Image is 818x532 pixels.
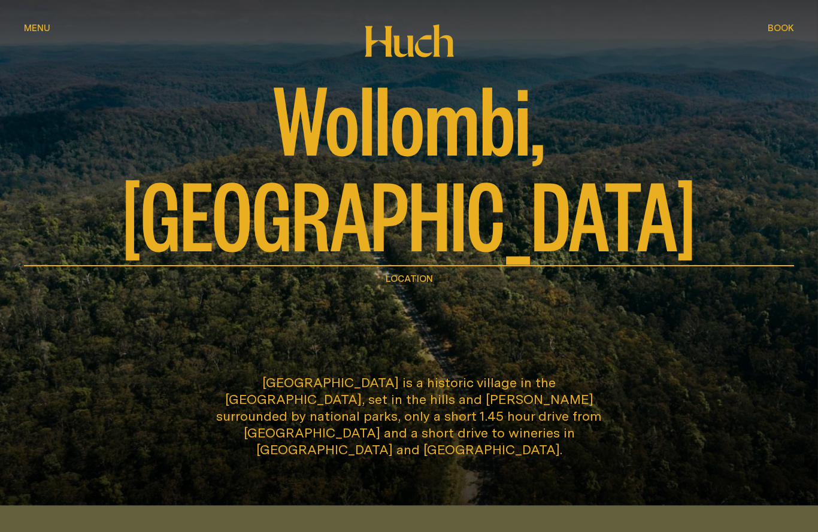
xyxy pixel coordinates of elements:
[386,271,433,285] h1: Location
[768,23,794,32] span: Book
[208,374,610,458] p: [GEOGRAPHIC_DATA] is a historic village in the [GEOGRAPHIC_DATA], set in the hills and [PERSON_NA...
[768,22,794,36] button: show booking tray
[24,22,50,36] button: show menu
[24,68,794,260] span: Wollombi, [GEOGRAPHIC_DATA]
[24,23,50,32] span: Menu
